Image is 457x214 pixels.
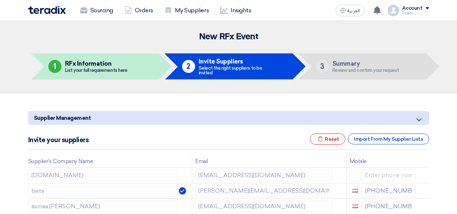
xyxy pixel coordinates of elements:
[402,11,429,15] div: Eslam
[402,5,423,12] div: Account
[28,156,192,167] th: Supplier's Company Name
[28,32,429,42] h2: New RFx Event
[159,3,215,18] a: My Suppliers
[192,156,346,167] th: Email
[28,185,178,197] input: Supplier Name
[28,6,66,14] img: Teradix logo
[332,68,399,73] div: Review and confirm your request
[199,66,275,75] div: Select the right suppliers to be invited
[65,68,128,73] div: List your full requirements here
[28,136,89,144] h5: Invite your suppliers
[346,156,418,167] th: Mobile
[48,60,61,73] div: 1
[65,60,128,67] h5: RFx Information
[182,60,195,73] div: 2
[179,187,186,195] img: Verified Account
[119,3,159,18] a: Orders
[28,111,429,125] h5: Supplier Management
[336,5,365,16] button: العربية
[28,201,178,212] input: Supplier Name
[28,170,178,181] input: Supplier Name
[74,3,119,18] a: Sourcing
[347,8,360,13] span: العربية
[195,170,333,181] input: Email
[348,134,429,144] div: Import From My Supplier Lists
[199,58,275,65] h5: Invite Suppliers
[310,134,345,145] div: Reset
[316,60,329,73] div: 3
[195,201,333,212] input: Email
[332,60,399,67] h5: Summary
[215,3,257,18] a: Insights
[195,185,333,197] input: Email
[388,5,399,16] img: profile_test.png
